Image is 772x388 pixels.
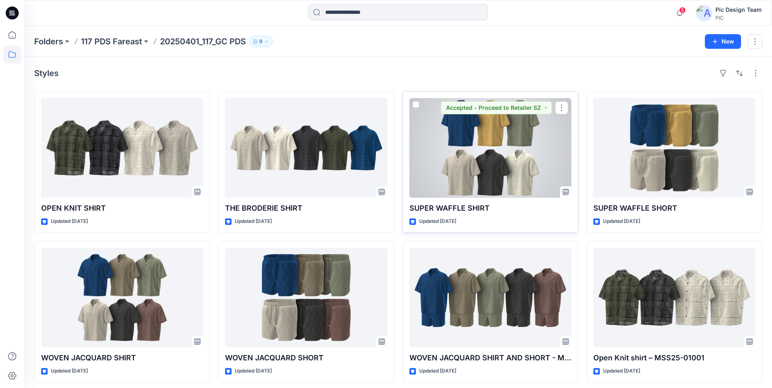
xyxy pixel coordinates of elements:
p: Updated [DATE] [235,217,272,226]
a: WOVEN JACQUARD SHIRT AND SHORT - MSS26-01300 & MSS26-04300 [409,248,571,347]
p: Updated [DATE] [419,367,456,375]
div: Pic Design Team [715,5,762,15]
a: WOVEN JACQUARD SHIRT [41,248,203,347]
p: WOVEN JACQUARD SHIRT [41,352,203,364]
p: WOVEN JACQUARD SHORT [225,352,387,364]
span: 5 [679,7,686,13]
p: 20250401_117_GC PDS [160,36,246,47]
a: 117 PDS Fareast [81,36,142,47]
p: Updated [DATE] [419,217,456,226]
p: OPEN KNIT SHIRT [41,203,203,214]
p: THE BRODERIE SHIRT [225,203,387,214]
p: Updated [DATE] [51,367,88,375]
a: Folders [34,36,63,47]
p: WOVEN JACQUARD SHIRT AND SHORT - MSS26-01300 & MSS26-04300 [409,352,571,364]
p: SUPER WAFFLE SHORT [593,203,755,214]
p: Updated [DATE] [235,367,272,375]
a: SUPER WAFFLE SHORT [593,98,755,198]
a: WOVEN JACQUARD SHORT [225,248,387,347]
a: SUPER WAFFLE SHIRT [409,98,571,198]
p: SUPER WAFFLE SHIRT [409,203,571,214]
a: THE BRODERIE SHIRT [225,98,387,198]
button: 9 [249,36,273,47]
img: avatar [696,5,712,21]
div: PIC [715,15,762,21]
p: Open Knit shirt – MSS25-01001 [593,352,755,364]
p: Updated [DATE] [51,217,88,226]
h4: Styles [34,68,59,78]
button: New [705,34,741,49]
a: OPEN KNIT SHIRT [41,98,203,198]
a: Open Knit shirt – MSS25-01001 [593,248,755,347]
p: Updated [DATE] [603,217,640,226]
p: Updated [DATE] [603,367,640,375]
p: 9 [259,37,262,46]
